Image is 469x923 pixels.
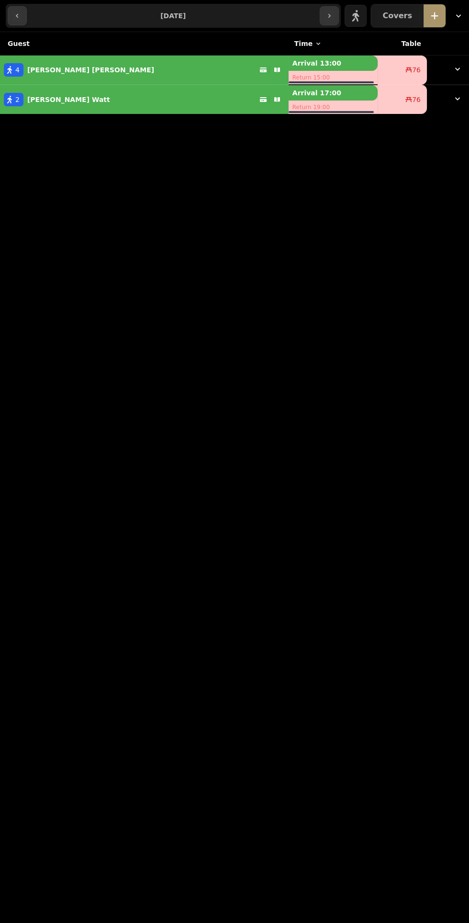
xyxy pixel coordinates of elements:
th: Table [378,32,427,56]
button: Time [294,39,322,48]
button: Covers [371,4,424,27]
span: 76 [412,65,421,75]
p: Return 19:00 [289,101,378,114]
p: [PERSON_NAME] Watt [27,95,110,104]
p: [PERSON_NAME] [PERSON_NAME] [27,65,154,75]
span: Time [294,39,313,48]
p: Return 15:00 [289,71,378,84]
span: 76 [412,95,421,104]
span: 4 [15,65,20,75]
p: Arrival 13:00 [289,56,378,71]
span: 2 [15,95,20,104]
p: Arrival 17:00 [289,85,378,101]
p: Covers [383,12,412,20]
